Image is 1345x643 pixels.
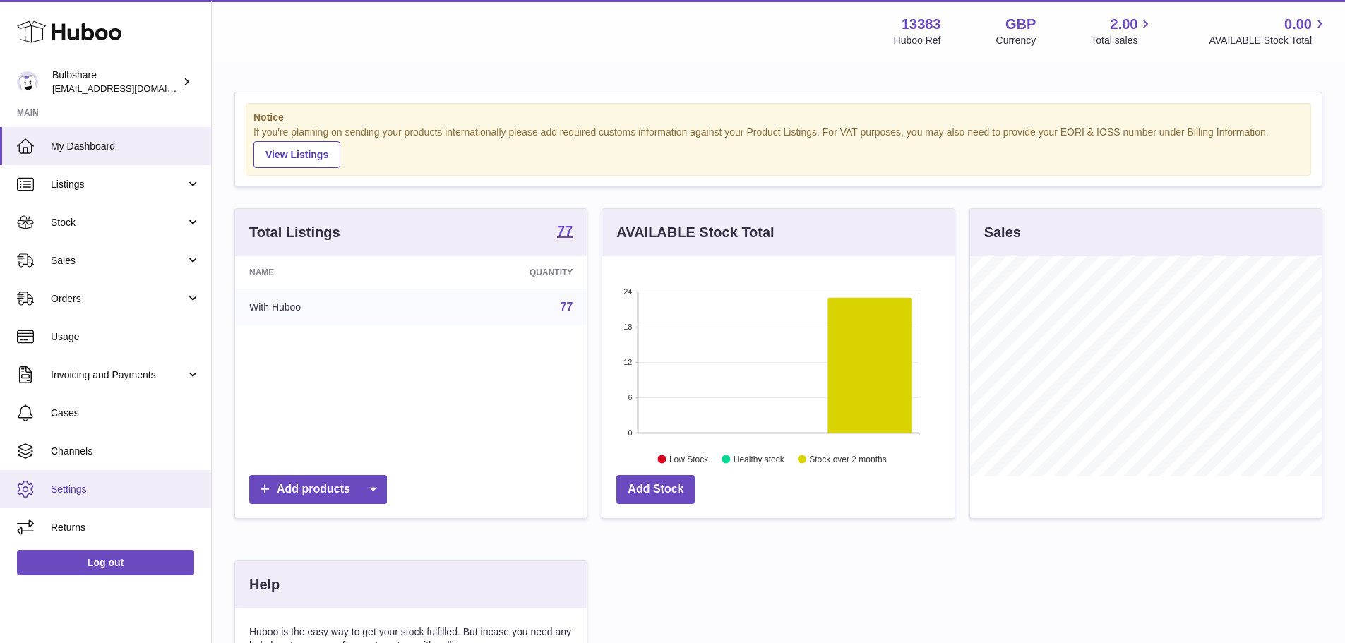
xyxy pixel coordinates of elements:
h3: AVAILABLE Stock Total [616,223,774,242]
strong: Notice [253,111,1303,124]
text: Low Stock [669,454,709,464]
span: Stock [51,216,186,229]
span: Sales [51,254,186,268]
text: Healthy stock [734,454,785,464]
span: Total sales [1091,34,1154,47]
text: 0 [628,428,633,437]
span: Invoicing and Payments [51,368,186,382]
span: 2.00 [1111,15,1138,34]
span: Returns [51,521,201,534]
strong: GBP [1005,15,1036,34]
div: Huboo Ref [894,34,941,47]
text: 24 [624,287,633,296]
h3: Help [249,575,280,594]
div: Currency [996,34,1036,47]
strong: 77 [557,224,573,238]
a: View Listings [253,141,340,168]
span: 0.00 [1284,15,1312,34]
a: 2.00 Total sales [1091,15,1154,47]
div: If you're planning on sending your products internationally please add required customs informati... [253,126,1303,168]
div: Bulbshare [52,68,179,95]
span: Usage [51,330,201,344]
a: 77 [557,224,573,241]
span: AVAILABLE Stock Total [1209,34,1328,47]
a: Add products [249,475,387,504]
th: Quantity [421,256,587,289]
span: Settings [51,483,201,496]
span: My Dashboard [51,140,201,153]
span: Listings [51,178,186,191]
span: Orders [51,292,186,306]
span: [EMAIL_ADDRESS][DOMAIN_NAME] [52,83,208,94]
a: Log out [17,550,194,575]
a: 0.00 AVAILABLE Stock Total [1209,15,1328,47]
span: Channels [51,445,201,458]
text: 12 [624,358,633,366]
text: 18 [624,323,633,331]
strong: 13383 [902,15,941,34]
text: 6 [628,393,633,402]
h3: Sales [984,223,1021,242]
img: rimmellive@bulbshare.com [17,71,38,92]
a: 77 [561,301,573,313]
span: Cases [51,407,201,420]
text: Stock over 2 months [810,454,887,464]
a: Add Stock [616,475,695,504]
h3: Total Listings [249,223,340,242]
th: Name [235,256,421,289]
td: With Huboo [235,289,421,325]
